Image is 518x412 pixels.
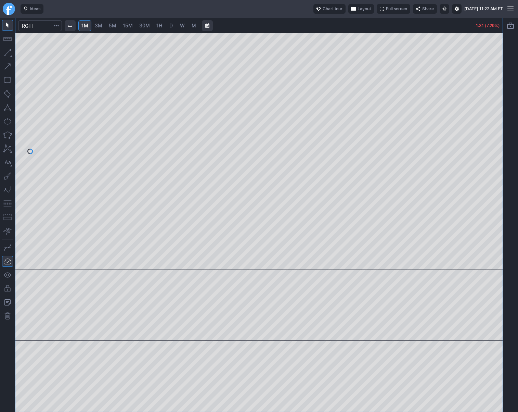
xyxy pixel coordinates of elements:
span: Ideas [30,5,40,12]
button: Brush [2,171,13,182]
a: M [188,20,199,31]
button: Ideas [21,4,43,14]
button: Portfolio watchlist [505,20,516,31]
span: 5M [109,23,116,28]
button: Toggle light mode [440,4,449,14]
span: Share [422,5,434,12]
span: D [169,23,173,28]
button: Position [2,212,13,223]
button: Arrow [2,61,13,72]
button: Share [413,4,437,14]
button: Drawing mode: Single [2,242,13,253]
button: Remove all autosaved drawings [2,311,13,322]
a: 30M [136,20,153,31]
button: Hide drawings [2,270,13,280]
span: M [192,23,196,28]
button: Range [202,20,213,31]
button: Fibonacci retracements [2,198,13,209]
button: Search [52,20,61,31]
button: Anchored VWAP [2,225,13,236]
span: Chart tour [323,5,342,12]
button: Rectangle [2,75,13,86]
a: 15M [120,20,136,31]
span: Layout [358,5,371,12]
span: 1M [81,23,88,28]
button: Text [2,157,13,168]
button: Mouse [2,20,13,31]
button: XABCD [2,143,13,154]
button: Interval [65,20,76,31]
a: 1H [153,20,165,31]
a: Finviz.com [3,3,15,15]
a: W [177,20,188,31]
a: 1M [78,20,91,31]
button: Chart tour [313,4,346,14]
button: Line [2,47,13,58]
a: D [166,20,177,31]
span: Full screen [386,5,407,12]
button: Settings [452,4,462,14]
button: Layout [348,4,374,14]
button: Measure [2,34,13,45]
button: Triangle [2,102,13,113]
span: 30M [139,23,150,28]
button: Ellipse [2,116,13,127]
button: Polygon [2,129,13,140]
a: 3M [92,20,105,31]
span: 15M [123,23,133,28]
a: 5M [106,20,119,31]
button: Add note [2,297,13,308]
span: [DATE] 11:22 AM ET [464,5,503,12]
button: Rotated rectangle [2,88,13,99]
p: -1.31 (7.29%) [474,24,500,28]
span: W [180,23,185,28]
button: Elliott waves [2,184,13,195]
button: Lock drawings [2,283,13,294]
button: Full screen [377,4,410,14]
input: Search [18,20,62,31]
button: Drawings Autosave: On [2,256,13,267]
span: 1H [156,23,162,28]
span: 3M [95,23,102,28]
